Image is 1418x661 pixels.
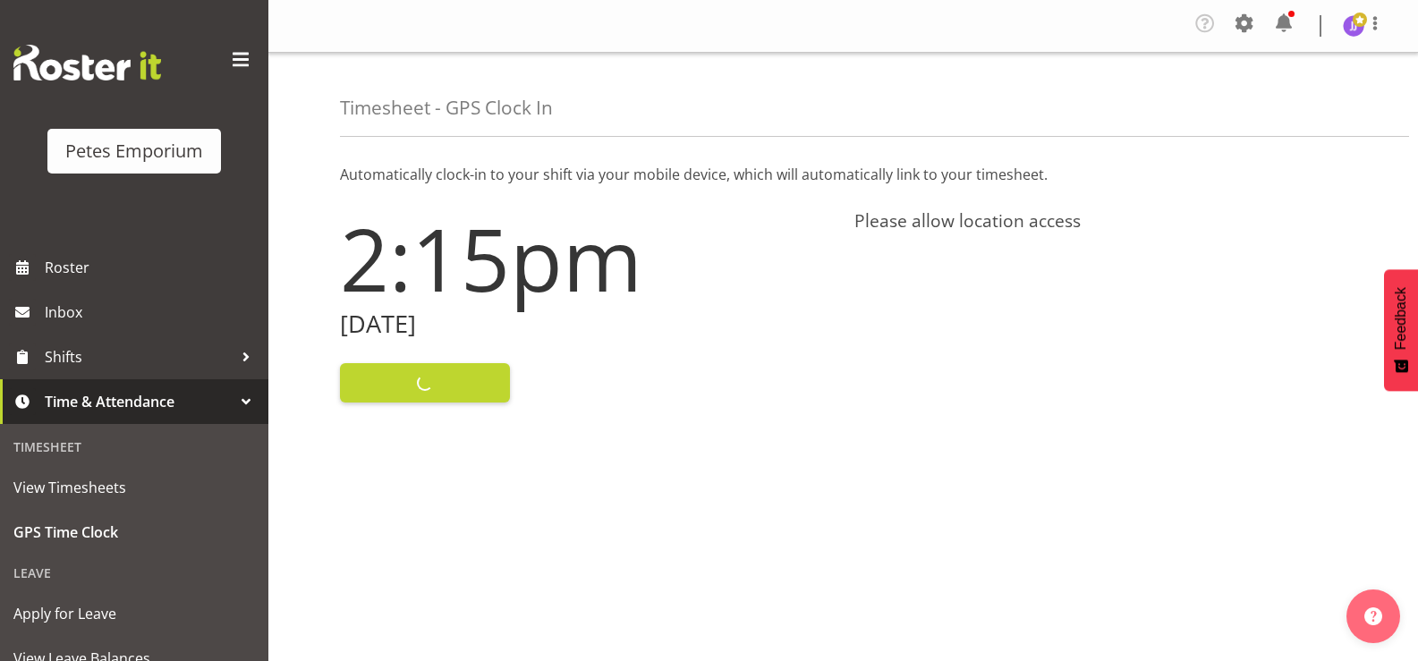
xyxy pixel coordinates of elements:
[13,600,255,627] span: Apply for Leave
[45,388,233,415] span: Time & Attendance
[13,45,161,81] img: Rosterit website logo
[45,299,259,326] span: Inbox
[4,555,264,591] div: Leave
[340,164,1346,185] p: Automatically clock-in to your shift via your mobile device, which will automatically link to you...
[4,591,264,636] a: Apply for Leave
[1384,269,1418,391] button: Feedback - Show survey
[45,254,259,281] span: Roster
[13,474,255,501] span: View Timesheets
[1393,287,1409,350] span: Feedback
[45,343,233,370] span: Shifts
[340,97,553,118] h4: Timesheet - GPS Clock In
[65,138,203,165] div: Petes Emporium
[1343,15,1364,37] img: janelle-jonkers702.jpg
[1364,607,1382,625] img: help-xxl-2.png
[340,310,833,338] h2: [DATE]
[854,210,1347,232] h4: Please allow location access
[340,210,833,307] h1: 2:15pm
[13,519,255,546] span: GPS Time Clock
[4,510,264,555] a: GPS Time Clock
[4,465,264,510] a: View Timesheets
[4,428,264,465] div: Timesheet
